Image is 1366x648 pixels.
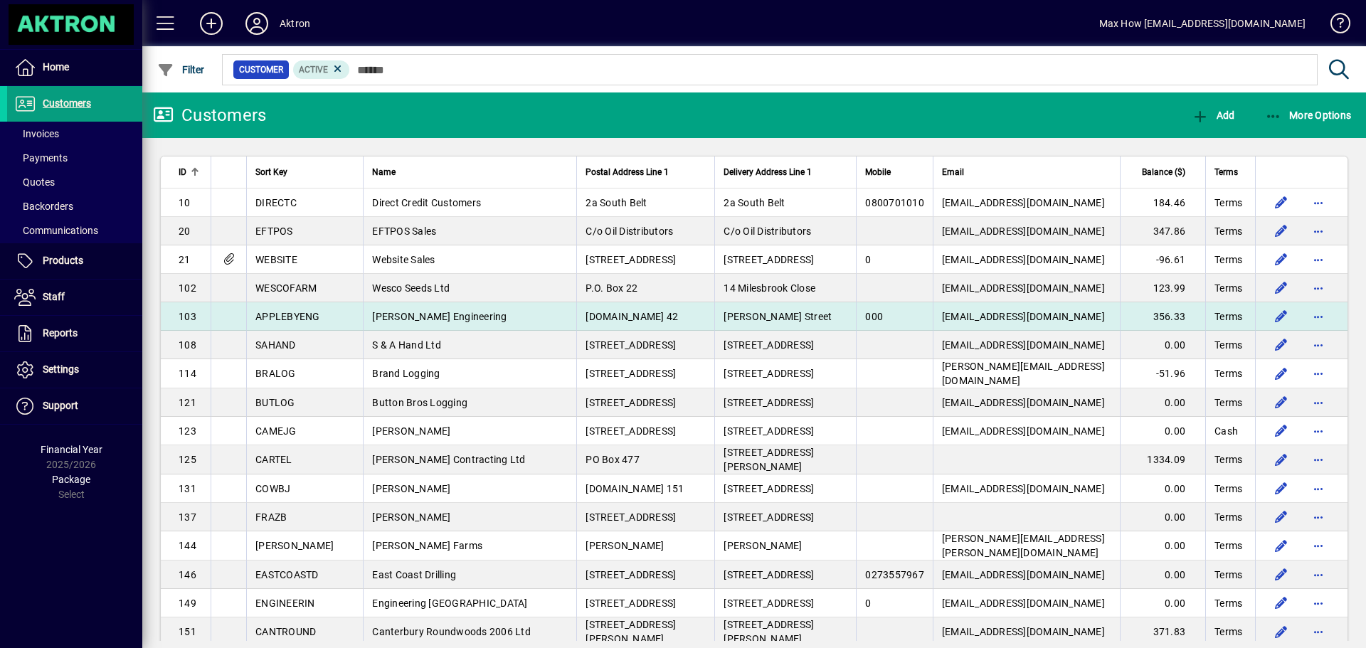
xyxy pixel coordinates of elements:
[179,511,196,523] span: 137
[1270,277,1293,299] button: Edit
[43,363,79,375] span: Settings
[1120,274,1205,302] td: 123.99
[586,368,676,379] span: [STREET_ADDRESS]
[255,197,297,208] span: DIRECTC
[865,164,891,180] span: Mobile
[1120,474,1205,503] td: 0.00
[234,11,280,36] button: Profile
[724,619,814,644] span: [STREET_ADDRESS][PERSON_NAME]
[372,569,456,580] span: East Coast Drilling
[299,65,328,75] span: Active
[280,12,310,35] div: Aktron
[14,225,98,236] span: Communications
[255,254,297,265] span: WEBSITE
[7,218,142,243] a: Communications
[372,626,531,637] span: Canterbury Roundwoods 2006 Ltd
[724,447,814,472] span: [STREET_ADDRESS][PERSON_NAME]
[1120,589,1205,617] td: 0.00
[179,454,196,465] span: 125
[7,280,142,315] a: Staff
[586,511,676,523] span: [STREET_ADDRESS]
[1320,3,1348,49] a: Knowledge Base
[1120,331,1205,359] td: 0.00
[255,569,319,580] span: EASTCOASTD
[43,97,91,109] span: Customers
[942,361,1105,386] span: [PERSON_NAME][EMAIL_ADDRESS][DOMAIN_NAME]
[1261,102,1355,128] button: More Options
[586,339,676,351] span: [STREET_ADDRESS]
[372,311,507,322] span: [PERSON_NAME] Engineering
[1307,220,1330,243] button: More options
[43,291,65,302] span: Staff
[1214,253,1242,267] span: Terms
[1307,448,1330,471] button: More options
[865,164,924,180] div: Mobile
[7,352,142,388] a: Settings
[724,254,814,265] span: [STREET_ADDRESS]
[43,400,78,411] span: Support
[1120,617,1205,647] td: 371.83
[372,197,481,208] span: Direct Credit Customers
[1214,452,1242,467] span: Terms
[1120,561,1205,589] td: 0.00
[724,311,832,322] span: [PERSON_NAME] Street
[1307,420,1330,442] button: More options
[7,170,142,194] a: Quotes
[1270,563,1293,586] button: Edit
[255,425,297,437] span: CAMEJG
[1307,477,1330,500] button: More options
[1214,196,1242,210] span: Terms
[1214,482,1242,496] span: Terms
[7,243,142,279] a: Products
[865,197,924,208] span: 0800701010
[255,626,316,637] span: CANTROUND
[942,282,1105,294] span: [EMAIL_ADDRESS][DOMAIN_NAME]
[1270,534,1293,557] button: Edit
[372,540,482,551] span: [PERSON_NAME] Farms
[586,197,647,208] span: 2a South Belt
[179,339,196,351] span: 108
[1307,592,1330,615] button: More options
[586,569,676,580] span: [STREET_ADDRESS]
[255,540,334,551] span: [PERSON_NAME]
[1120,245,1205,274] td: -96.61
[255,311,320,322] span: APPLEBYENG
[1270,334,1293,356] button: Edit
[1214,510,1242,524] span: Terms
[724,511,814,523] span: [STREET_ADDRESS]
[255,454,292,465] span: CARTEL
[372,225,436,237] span: EFTPOS Sales
[1270,220,1293,243] button: Edit
[41,444,102,455] span: Financial Year
[1307,534,1330,557] button: More options
[372,483,450,494] span: [PERSON_NAME]
[1270,391,1293,414] button: Edit
[586,597,676,609] span: [STREET_ADDRESS]
[942,164,964,180] span: Email
[1265,110,1352,121] span: More Options
[942,397,1105,408] span: [EMAIL_ADDRESS][DOMAIN_NAME]
[157,64,205,75] span: Filter
[1270,362,1293,385] button: Edit
[372,254,435,265] span: Website Sales
[1307,506,1330,529] button: More options
[14,176,55,188] span: Quotes
[1307,362,1330,385] button: More options
[1270,191,1293,214] button: Edit
[724,225,811,237] span: C/o Oil Distributors
[179,197,191,208] span: 10
[372,454,525,465] span: [PERSON_NAME] Contracting Ltd
[1120,188,1205,217] td: 184.46
[724,540,802,551] span: [PERSON_NAME]
[372,368,440,379] span: Brand Logging
[1120,217,1205,245] td: 347.86
[1192,110,1234,121] span: Add
[52,474,90,485] span: Package
[586,311,678,322] span: [DOMAIN_NAME] 42
[1307,305,1330,328] button: More options
[586,425,676,437] span: [STREET_ADDRESS]
[189,11,234,36] button: Add
[942,533,1105,558] span: [PERSON_NAME][EMAIL_ADDRESS][PERSON_NAME][DOMAIN_NAME]
[942,254,1105,265] span: [EMAIL_ADDRESS][DOMAIN_NAME]
[179,425,196,437] span: 123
